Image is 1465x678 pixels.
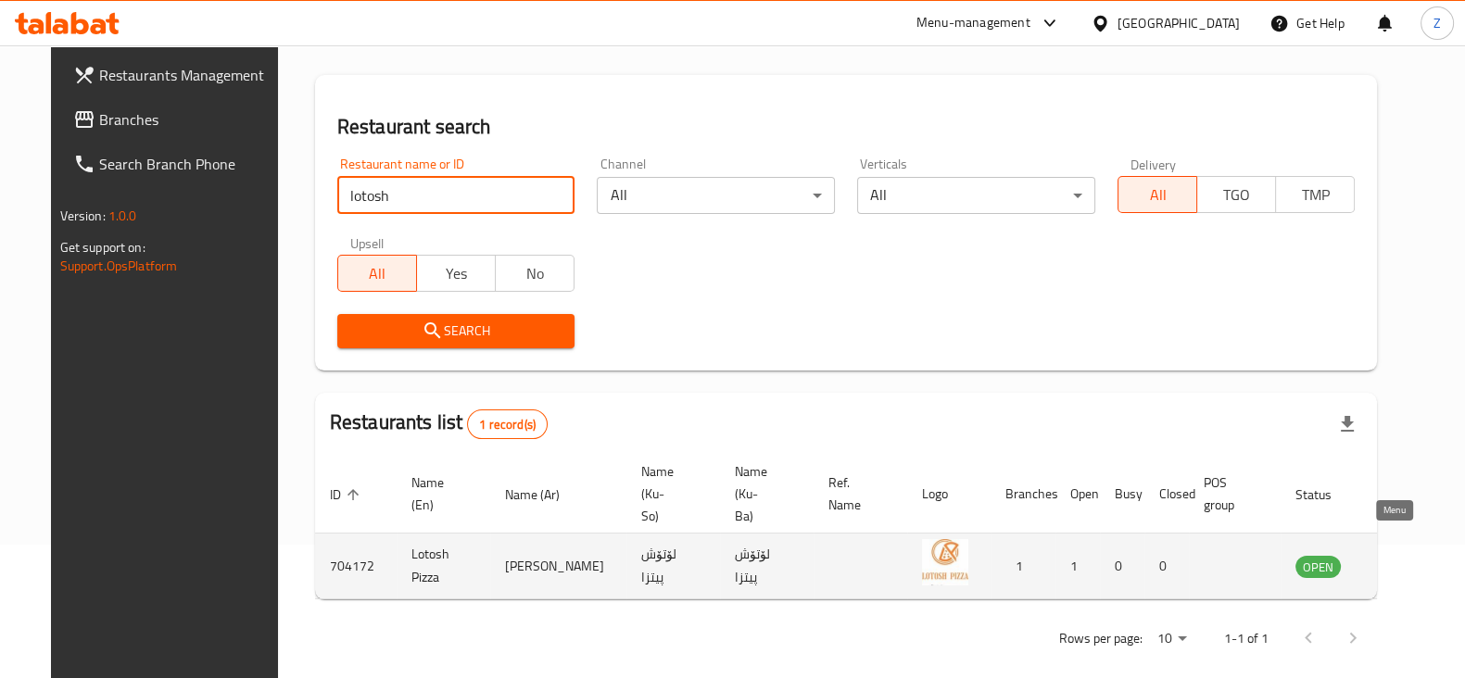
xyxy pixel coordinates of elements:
th: Busy [1100,455,1144,534]
th: Open [1055,455,1100,534]
span: ID [330,483,365,506]
td: Lotosh Pizza [397,534,490,599]
div: OPEN [1295,556,1341,578]
button: All [337,255,417,292]
span: Name (En) [411,471,468,516]
span: Search [352,320,561,343]
span: Ref. Name [828,471,885,516]
td: 1 [1055,534,1100,599]
span: Name (Ar) [505,483,584,506]
th: Branches [991,455,1055,534]
div: All [597,177,835,214]
span: Yes [424,260,488,287]
th: Logo [907,455,991,534]
button: Search [337,314,575,348]
span: All [1126,182,1190,208]
span: Search Branch Phone [99,153,281,175]
div: All [857,177,1095,214]
h2: Restaurants list [330,408,548,439]
button: Yes [416,255,496,292]
span: Name (Ku-So) [641,460,698,527]
span: No [503,260,567,287]
span: 1.0.0 [108,204,137,228]
td: 704172 [315,534,397,599]
span: All [346,260,410,287]
td: لۆتۆش پیتزا [626,534,720,599]
label: Delivery [1130,157,1177,170]
a: Branches [58,97,296,142]
button: TGO [1196,176,1276,213]
span: Version: [60,204,106,228]
td: 1 [991,534,1055,599]
td: 0 [1144,534,1189,599]
span: Restaurants Management [99,64,281,86]
span: 1 record(s) [468,416,547,433]
td: 0 [1100,534,1144,599]
span: Branches [99,108,281,131]
div: Export file [1325,402,1370,446]
label: Upsell [350,236,385,249]
img: Lotosh Pizza [922,539,968,585]
th: Closed [1144,455,1189,534]
h2: Restaurant search [337,113,1356,141]
span: Status [1295,483,1356,506]
span: TMP [1283,182,1347,208]
a: Search Branch Phone [58,142,296,186]
span: Z [1433,13,1441,33]
button: All [1118,176,1197,213]
button: TMP [1275,176,1355,213]
span: Get support on: [60,235,145,259]
div: Rows per page: [1149,625,1193,653]
button: No [495,255,575,292]
td: [PERSON_NAME] [490,534,626,599]
span: OPEN [1295,557,1341,578]
table: enhanced table [315,455,1442,599]
span: Name (Ku-Ba) [735,460,791,527]
a: Support.OpsPlatform [60,254,178,278]
div: Menu-management [916,12,1030,34]
div: [GEOGRAPHIC_DATA] [1118,13,1240,33]
p: Rows per page: [1058,627,1142,650]
span: POS group [1204,471,1258,516]
td: لۆتۆش پیتزا [720,534,814,599]
a: Restaurants Management [58,53,296,97]
div: Total records count [467,409,548,439]
p: 1-1 of 1 [1223,627,1268,650]
input: Search for restaurant name or ID.. [337,177,575,214]
span: TGO [1205,182,1269,208]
